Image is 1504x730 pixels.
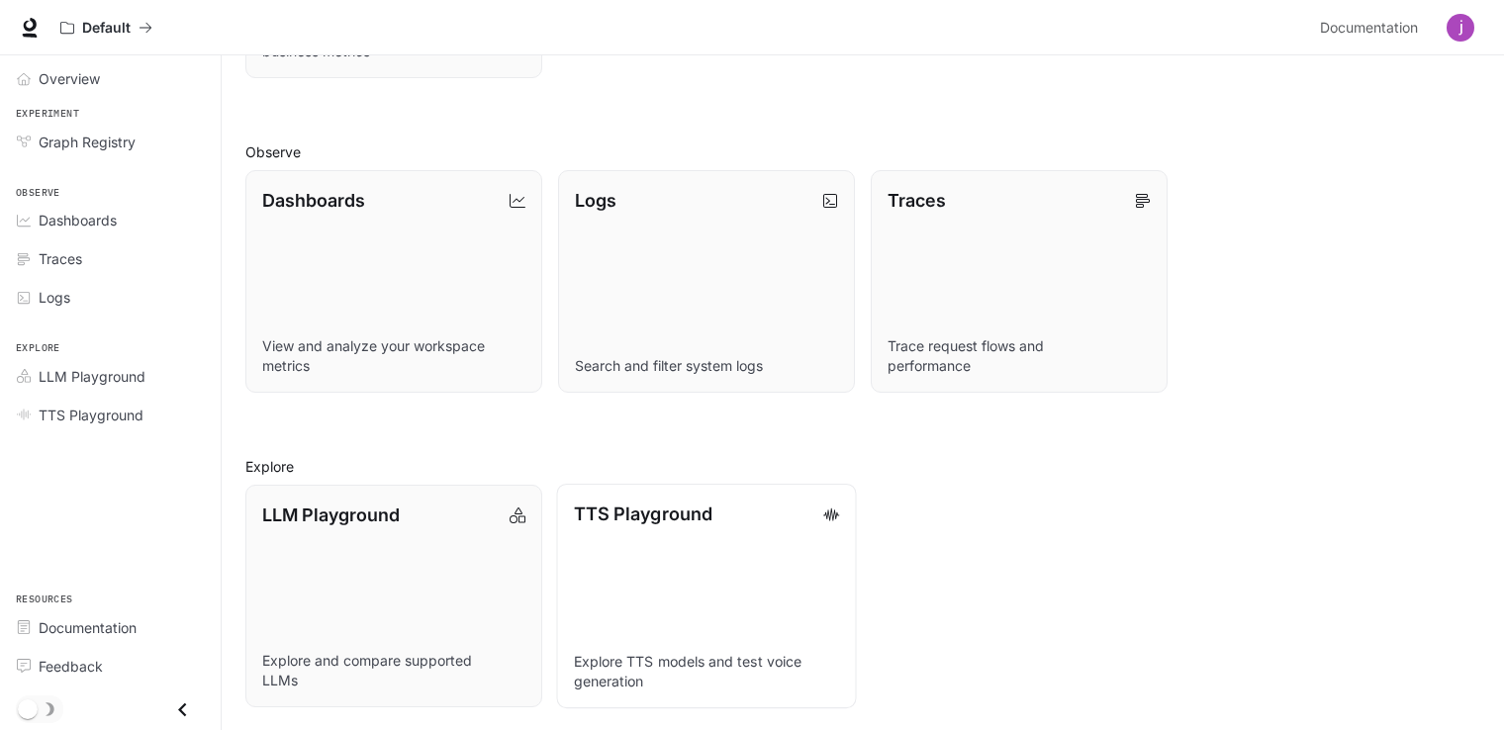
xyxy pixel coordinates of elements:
[245,170,542,393] a: DashboardsView and analyze your workspace metrics
[8,61,213,96] a: Overview
[1447,14,1474,42] img: User avatar
[1320,16,1418,41] span: Documentation
[575,356,838,376] p: Search and filter system logs
[39,68,100,89] span: Overview
[574,501,712,527] p: TTS Playground
[1312,8,1433,47] a: Documentation
[8,359,213,394] a: LLM Playground
[18,697,38,719] span: Dark mode toggle
[245,141,1480,162] h2: Observe
[888,187,946,214] p: Traces
[39,366,145,387] span: LLM Playground
[39,132,136,152] span: Graph Registry
[8,203,213,237] a: Dashboards
[262,502,400,528] p: LLM Playground
[8,649,213,684] a: Feedback
[39,248,82,269] span: Traces
[39,617,137,638] span: Documentation
[557,484,857,708] a: TTS PlaygroundExplore TTS models and test voice generation
[160,689,205,730] button: Close drawer
[871,170,1168,393] a: TracesTrace request flows and performance
[888,336,1151,376] p: Trace request flows and performance
[51,8,161,47] button: All workspaces
[1441,8,1480,47] button: User avatar
[558,170,855,393] a: LogsSearch and filter system logs
[39,287,70,308] span: Logs
[8,280,213,315] a: Logs
[574,652,840,691] p: Explore TTS models and test voice generation
[262,336,525,376] p: View and analyze your workspace metrics
[245,456,1480,477] h2: Explore
[8,398,213,432] a: TTS Playground
[8,125,213,159] a: Graph Registry
[39,210,117,230] span: Dashboards
[39,656,103,677] span: Feedback
[8,610,213,645] a: Documentation
[82,20,131,37] p: Default
[262,187,365,214] p: Dashboards
[39,405,143,425] span: TTS Playground
[575,187,616,214] p: Logs
[245,485,542,707] a: LLM PlaygroundExplore and compare supported LLMs
[262,651,525,690] p: Explore and compare supported LLMs
[8,241,213,276] a: Traces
